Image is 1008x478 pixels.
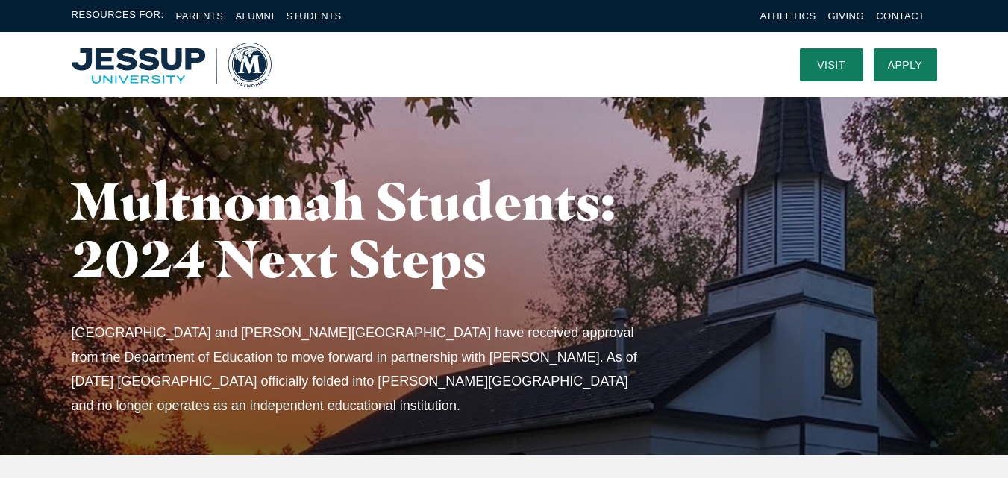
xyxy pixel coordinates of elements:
a: Contact [876,10,924,22]
a: Giving [828,10,865,22]
a: Students [287,10,342,22]
a: Apply [874,48,937,81]
span: Resources For: [72,7,164,25]
h1: Multnomah Students: 2024 Next Steps [72,172,676,287]
a: Visit [800,48,863,81]
p: [GEOGRAPHIC_DATA] and [PERSON_NAME][GEOGRAPHIC_DATA] have received approval from the Department o... [72,321,648,418]
a: Alumni [235,10,274,22]
a: Parents [176,10,224,22]
a: Athletics [760,10,816,22]
a: Home [72,43,272,87]
img: Multnomah University Logo [72,43,272,87]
